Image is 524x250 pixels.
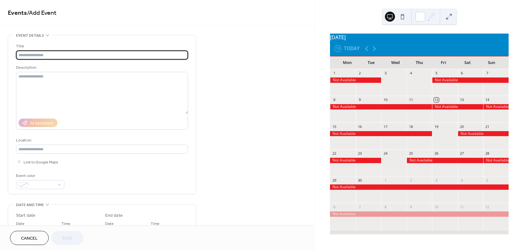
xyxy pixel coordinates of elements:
div: 7 [485,71,490,76]
div: 8 [383,205,388,209]
div: Not Available [330,77,381,83]
div: 6 [332,205,337,209]
div: 12 [485,205,490,209]
div: 7 [358,205,362,209]
div: [DATE] [330,34,509,41]
div: 3 [383,71,388,76]
div: 21 [485,124,490,129]
div: Title [16,43,187,50]
span: Time [151,221,159,227]
div: Wed [383,56,408,69]
div: 23 [358,151,362,156]
div: 8 [332,98,337,102]
div: 11 [460,205,464,209]
div: Event color [16,173,63,179]
div: 9 [408,205,413,209]
div: Tue [359,56,383,69]
div: 14 [485,98,490,102]
div: Thu [407,56,431,69]
div: 10 [383,98,388,102]
div: 26 [434,151,439,156]
div: 27 [460,151,464,156]
div: 18 [408,124,413,129]
div: 11 [408,98,413,102]
div: 4 [460,178,464,183]
div: Not Available [407,158,483,163]
div: Not Available [330,184,509,190]
div: Not Available [483,104,509,109]
div: Not Available [432,77,509,83]
div: Sat [456,56,480,69]
div: 5 [434,71,439,76]
div: 1 [332,71,337,76]
span: Event details [16,32,44,39]
div: 4 [408,71,413,76]
div: Not Available [330,158,381,163]
div: 5 [485,178,490,183]
div: 29 [332,178,337,183]
span: / Add Event [27,7,57,19]
div: 10 [434,205,439,209]
div: Not Available [330,104,432,109]
div: Not Available [458,131,509,136]
div: 28 [485,151,490,156]
div: 2 [358,71,362,76]
div: 9 [358,98,362,102]
span: Time [62,221,70,227]
div: 13 [460,98,464,102]
div: 15 [332,124,337,129]
div: 6 [460,71,464,76]
div: End date [105,212,123,219]
div: 19 [434,124,439,129]
div: 3 [434,178,439,183]
div: Description [16,64,187,71]
div: Start date [16,212,35,219]
span: Date [105,221,114,227]
div: 25 [408,151,413,156]
div: Not Available [330,131,432,136]
div: 22 [332,151,337,156]
div: Sun [479,56,504,69]
div: 2 [408,178,413,183]
div: Not Available [432,104,483,109]
span: Date and time [16,202,44,208]
div: 24 [383,151,388,156]
div: Mon [335,56,359,69]
div: 20 [460,124,464,129]
div: 30 [358,178,362,183]
a: Events [8,7,27,19]
div: Not Available [483,158,509,163]
div: 1 [383,178,388,183]
div: 16 [358,124,362,129]
div: Location [16,137,187,144]
button: Cancel [10,231,49,245]
div: Fri [431,56,456,69]
span: Date [16,221,24,227]
span: Cancel [21,235,38,242]
div: Not Available [330,211,509,217]
span: Link to Google Maps [24,159,58,166]
div: 17 [383,124,388,129]
div: 12 [434,98,439,102]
